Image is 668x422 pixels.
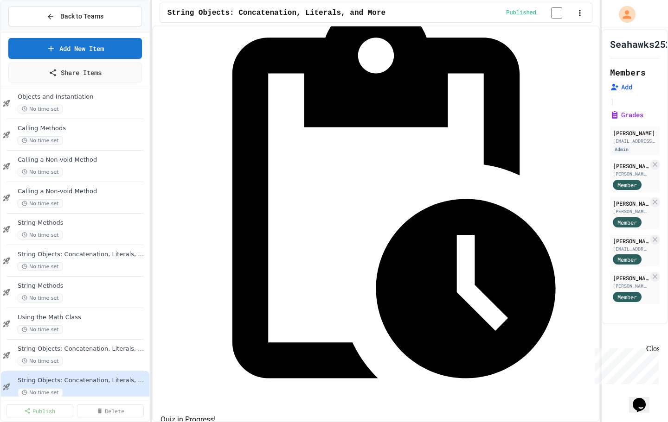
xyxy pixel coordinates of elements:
span: Calling a Non-void Method [18,188,148,195]
span: Member [617,218,637,227]
button: Grades [610,110,643,120]
span: | [610,95,615,107]
span: No time set [18,357,63,365]
div: Admin [613,145,630,153]
a: Add New Item [8,38,142,59]
span: Calling Methods [18,125,148,132]
span: No time set [18,105,63,113]
h2: Members [610,66,646,79]
span: No time set [18,325,63,334]
span: Back to Teams [60,12,103,21]
span: String Methods [18,282,148,290]
span: Member [617,255,637,264]
span: No time set [18,231,63,239]
div: [PERSON_NAME] [613,129,657,137]
span: Using the Math Class [18,314,148,321]
span: String Objects: Concatenation, Literals, and More [18,345,148,353]
div: Chat with us now!Close [4,4,64,59]
a: Share Items [8,63,142,82]
input: publish toggle [540,7,573,19]
div: [PERSON_NAME][EMAIL_ADDRESS][PERSON_NAME][DOMAIN_NAME] [613,170,649,177]
span: No time set [18,168,63,176]
span: No time set [18,294,63,302]
div: [PERSON_NAME] [613,199,649,208]
span: Objects and Instantiation [18,93,148,101]
iframe: chat widget [629,385,659,413]
div: My Account [609,4,638,25]
a: Publish [6,404,73,417]
div: [EMAIL_ADDRESS][DOMAIN_NAME] [613,138,657,145]
span: No time set [18,262,63,271]
div: [PERSON_NAME][EMAIL_ADDRESS][PERSON_NAME][DOMAIN_NAME] [613,283,649,290]
span: Calling a Non-void Method [18,156,148,164]
span: String Objects: Concatenation, Literals, and More [167,7,385,19]
span: String Methods [18,219,148,227]
div: [PERSON_NAME] [613,237,649,245]
span: No time set [18,199,63,208]
div: [PERSON_NAME][EMAIL_ADDRESS][PERSON_NAME][DOMAIN_NAME] [613,208,649,215]
a: Delete [77,404,144,417]
iframe: chat widget [591,345,659,384]
span: No time set [18,136,63,145]
div: [PERSON_NAME] [613,274,649,282]
button: Back to Teams [8,6,142,26]
span: String Objects: Concatenation, Literals, and More [18,251,148,258]
span: Published [506,9,536,17]
div: [PERSON_NAME] [613,162,649,170]
div: [EMAIL_ADDRESS][PERSON_NAME][DOMAIN_NAME] [613,246,649,252]
span: Member [617,181,637,189]
span: No time set [18,388,63,397]
div: Content is published and visible to students [506,7,573,19]
button: Add [610,82,632,92]
span: String Objects: Concatenation, Literals, and More [18,377,148,384]
span: Member [617,293,637,301]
